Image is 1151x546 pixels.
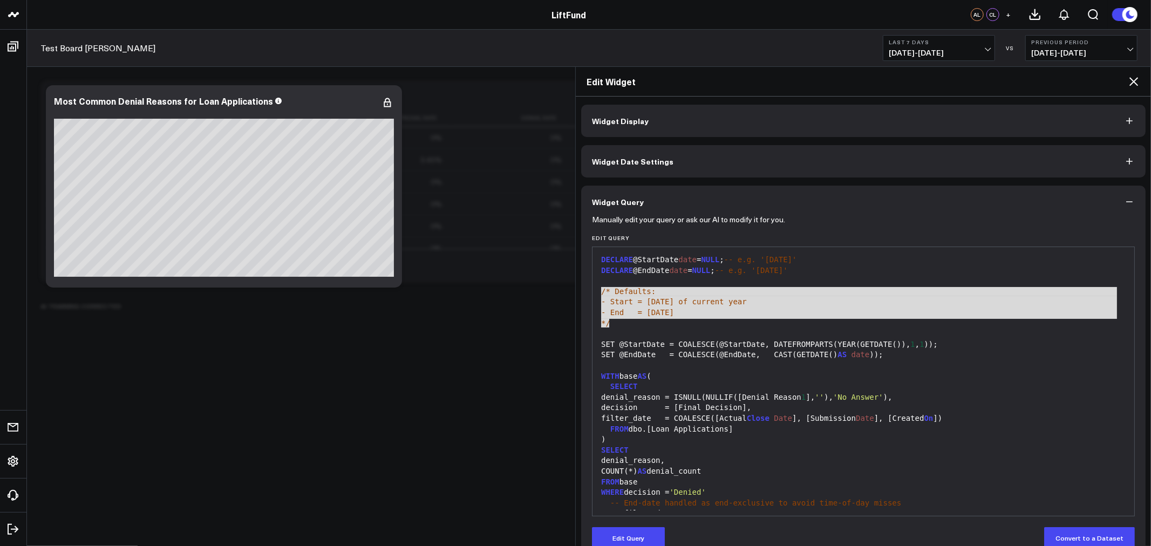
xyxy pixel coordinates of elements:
div: COUNT(*) denial_count [598,466,1129,477]
span: - End = [DATE] [601,308,674,317]
span: On [924,414,933,422]
button: Previous Period[DATE]-[DATE] [1025,35,1138,61]
div: base ( [598,371,1129,382]
div: 3.45% [420,154,442,165]
div: 0% [431,176,442,187]
div: 0% [550,221,562,231]
div: filter_date >= @StartDate [598,508,1129,519]
div: 0% [431,221,442,231]
span: DECLARE [601,255,633,264]
div: 0% [550,132,562,143]
div: AI Training Corrected [40,294,121,318]
span: Widget Query [592,197,644,206]
div: AL [971,8,984,21]
div: SET @StartDate = COALESCE(@StartDate, DATEFROMPARTS(YEAR(GETDATE()), , )); [598,339,1129,350]
p: Manually edit your query or ask our AI to modify it for you. [592,215,785,224]
a: LiftFund [551,9,586,21]
span: 1 [920,340,924,349]
div: ) [598,434,1129,445]
div: 0% [550,154,562,165]
span: 'Denied' [669,488,705,496]
span: NULL [701,255,719,264]
span: date [852,350,870,359]
div: decision = [Final Decision], [598,402,1129,413]
div: 0% [550,176,562,187]
label: Edit Query [592,235,1135,241]
span: WHERE [601,488,624,496]
div: CL [986,8,999,21]
span: Widget Date Settings [592,157,673,166]
th: Other Decision Rate [571,109,753,127]
span: 'No Answer' [833,393,883,401]
span: [DATE] - [DATE] [889,49,989,57]
span: SELECT [610,382,638,391]
span: AS [637,372,646,380]
span: Date [774,414,792,422]
span: [DATE] - [DATE] [1031,49,1132,57]
span: date [669,266,687,275]
th: Denial Rate [452,109,571,127]
div: denial_reason = ISNULL(NULLIF([Denial Reason ], ), ), [598,392,1129,403]
div: 0% [431,132,442,143]
div: 0% [431,199,442,209]
span: SELECT [601,446,629,454]
span: Close [747,414,769,422]
div: 0% [550,243,562,254]
div: denial_reason, [598,455,1129,466]
div: decision = [598,487,1129,498]
div: VS [1000,45,1020,51]
span: '' [815,393,824,401]
div: @EndDate = ; [598,265,1129,276]
div: @StartDate = ; [598,255,1129,265]
span: DECLARE [601,266,633,275]
span: FROM [610,425,629,433]
span: -- e.g. '[DATE]' [724,255,797,264]
div: filter_date = COALESCE([Actual ], [Submission ], [Created ]) [598,413,1129,424]
div: 0% [550,199,562,209]
button: + [1002,8,1015,21]
span: /* Defaults: [601,287,656,296]
h2: Edit Widget [587,76,1127,87]
span: Date [856,414,874,422]
div: dbo.[Loan Applications] [598,424,1129,435]
div: base [598,477,1129,488]
div: SET @EndDate = COALESCE(@EndDate, CAST(GETDATE() )); [598,350,1129,360]
span: WITH [601,372,619,380]
span: Widget Display [592,117,649,125]
b: Last 7 Days [889,39,989,45]
b: Previous Period [1031,39,1132,45]
span: - Start = [DATE] of current year [601,297,747,306]
span: -- e.g. '[DATE]' [715,266,788,275]
button: Last 7 Days[DATE]-[DATE] [883,35,995,61]
span: date [678,255,697,264]
span: FROM [601,477,619,486]
button: Widget Display [581,105,1146,137]
span: AS [637,467,646,475]
div: Most Common Denial Reasons for Loan Applications [54,95,273,107]
button: Widget Query [581,186,1146,218]
span: AS [837,350,847,359]
span: NULL [692,266,711,275]
button: Widget Date Settings [581,145,1146,178]
span: + [1006,11,1011,18]
span: 1 [801,393,806,401]
span: -- End-date handled as end-exclusive to avoid time-of-day misses [610,499,901,507]
a: Test Board [PERSON_NAME] [40,42,155,54]
span: AND [610,509,624,517]
div: 0% [431,243,442,254]
span: 1 [910,340,915,349]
